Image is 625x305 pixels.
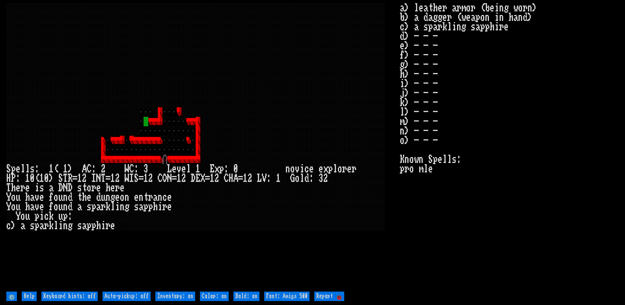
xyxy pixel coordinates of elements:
[39,202,44,211] div: e
[148,202,153,211] div: p
[58,221,63,230] div: i
[338,164,342,174] div: o
[196,164,200,174] div: 1
[6,174,11,183] div: H
[115,183,120,193] div: r
[77,174,82,183] div: 1
[82,193,87,202] div: h
[16,174,21,183] div: :
[115,202,120,211] div: i
[16,164,21,174] div: e
[30,164,35,174] div: s
[91,164,96,174] div: :
[158,174,162,183] div: C
[233,292,259,301] input: Bold: on
[172,174,177,183] div: =
[342,164,347,174] div: r
[139,202,144,211] div: a
[125,193,129,202] div: n
[16,183,21,193] div: e
[87,193,91,202] div: e
[309,164,314,174] div: e
[148,174,153,183] div: 2
[167,193,172,202] div: e
[82,221,87,230] div: a
[39,193,44,202] div: e
[134,193,139,202] div: e
[21,211,25,221] div: o
[120,202,125,211] div: n
[63,221,68,230] div: n
[39,211,44,221] div: i
[16,193,21,202] div: u
[49,174,54,183] div: )
[347,164,352,174] div: e
[101,202,106,211] div: r
[101,193,106,202] div: u
[328,164,333,174] div: p
[68,174,73,183] div: R
[54,193,58,202] div: o
[285,164,290,174] div: n
[153,193,158,202] div: a
[323,164,328,174] div: x
[87,221,91,230] div: p
[16,202,21,211] div: u
[106,174,110,183] div: =
[352,164,356,174] div: r
[35,221,39,230] div: p
[68,193,73,202] div: d
[139,174,144,183] div: =
[200,174,205,183] div: X
[41,292,98,301] input: Keyboard hints: off
[167,174,172,183] div: N
[30,193,35,202] div: a
[25,164,30,174] div: l
[49,211,54,221] div: k
[25,174,30,183] div: 1
[172,164,177,174] div: e
[25,183,30,193] div: e
[210,164,215,174] div: E
[6,164,11,174] div: S
[264,292,310,301] input: Font: Amiga 500
[96,202,101,211] div: a
[300,174,304,183] div: l
[58,174,63,183] div: S
[77,221,82,230] div: s
[25,193,30,202] div: h
[35,183,39,193] div: i
[63,183,68,193] div: N
[224,164,229,174] div: :
[219,164,224,174] div: p
[148,193,153,202] div: r
[233,164,238,174] div: 0
[91,202,96,211] div: p
[162,193,167,202] div: c
[54,221,58,230] div: l
[44,211,49,221] div: c
[11,193,16,202] div: o
[96,221,101,230] div: h
[162,202,167,211] div: r
[248,174,252,183] div: 2
[68,221,73,230] div: g
[144,193,148,202] div: t
[181,174,186,183] div: 2
[6,193,11,202] div: Y
[106,193,110,202] div: n
[106,183,110,193] div: h
[58,193,63,202] div: u
[30,202,35,211] div: a
[120,183,125,193] div: e
[314,292,344,301] input: Report 🐞
[49,221,54,230] div: k
[323,174,328,183] div: 2
[106,202,110,211] div: k
[125,202,129,211] div: g
[304,164,309,174] div: c
[82,164,87,174] div: A
[16,211,21,221] div: Y
[186,164,191,174] div: l
[82,174,87,183] div: 2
